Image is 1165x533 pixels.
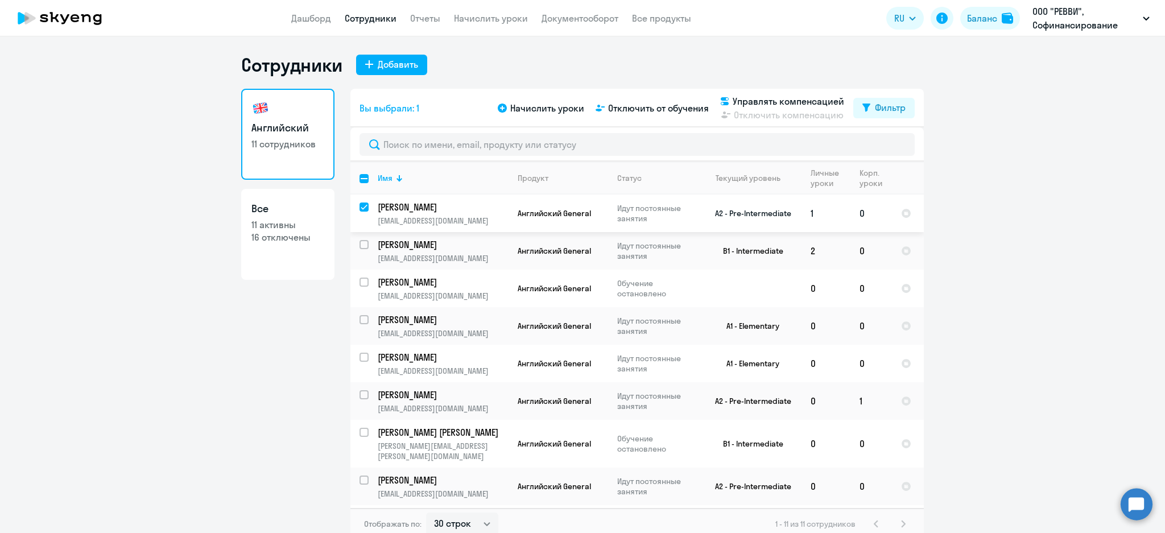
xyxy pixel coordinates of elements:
[733,94,844,108] span: Управлять компенсацией
[378,216,508,226] p: [EMAIL_ADDRESS][DOMAIN_NAME]
[811,168,850,188] div: Личные уроки
[378,403,508,414] p: [EMAIL_ADDRESS][DOMAIN_NAME]
[617,391,695,411] p: Идут постоянные занятия
[802,195,850,232] td: 1
[378,57,418,71] div: Добавить
[378,474,506,486] p: [PERSON_NAME]
[345,13,396,24] a: Сотрудники
[518,481,591,491] span: Английский General
[853,98,915,118] button: Фильтр
[251,138,324,150] p: 11 сотрудников
[378,276,508,288] a: [PERSON_NAME]
[894,11,904,25] span: RU
[378,173,393,183] div: Имя
[518,358,591,369] span: Английский General
[850,232,892,270] td: 0
[378,351,506,363] p: [PERSON_NAME]
[360,101,419,115] span: Вы выбрали: 1
[617,203,695,224] p: Идут постоянные занятия
[356,55,427,75] button: Добавить
[802,345,850,382] td: 0
[378,328,508,338] p: [EMAIL_ADDRESS][DOMAIN_NAME]
[617,316,695,336] p: Идут постоянные занятия
[850,382,892,420] td: 1
[518,208,591,218] span: Английский General
[518,283,591,294] span: Английский General
[1027,5,1155,32] button: ООО "РЕВВИ", Софинансирование
[705,173,801,183] div: Текущий уровень
[850,270,892,307] td: 0
[617,241,695,261] p: Идут постоянные занятия
[364,519,422,529] span: Отображать по:
[378,389,506,401] p: [PERSON_NAME]
[378,291,508,301] p: [EMAIL_ADDRESS][DOMAIN_NAME]
[696,195,802,232] td: A2 - Pre-Intermediate
[802,307,850,345] td: 0
[860,168,882,188] div: Корп. уроки
[360,133,915,156] input: Поиск по имени, email, продукту или статусу
[241,189,334,280] a: Все11 активны16 отключены
[454,13,528,24] a: Начислить уроки
[251,121,324,135] h3: Английский
[608,101,709,115] span: Отключить от обучения
[802,420,850,468] td: 0
[860,168,891,188] div: Корп. уроки
[378,313,506,326] p: [PERSON_NAME]
[378,366,508,376] p: [EMAIL_ADDRESS][DOMAIN_NAME]
[696,382,802,420] td: A2 - Pre-Intermediate
[617,278,695,299] p: Обучение остановлено
[875,101,906,114] div: Фильтр
[811,168,840,188] div: Личные уроки
[802,382,850,420] td: 0
[850,345,892,382] td: 0
[696,232,802,270] td: B1 - Intermediate
[378,426,506,439] p: [PERSON_NAME] [PERSON_NAME]
[518,439,591,449] span: Английский General
[378,313,508,326] a: [PERSON_NAME]
[617,353,695,374] p: Идут постоянные занятия
[378,173,508,183] div: Имя
[850,468,892,505] td: 0
[850,195,892,232] td: 0
[291,13,331,24] a: Дашборд
[886,7,924,30] button: RU
[378,238,506,251] p: [PERSON_NAME]
[378,474,508,486] a: [PERSON_NAME]
[378,489,508,499] p: [EMAIL_ADDRESS][DOMAIN_NAME]
[518,173,548,183] div: Продукт
[378,351,508,363] a: [PERSON_NAME]
[696,307,802,345] td: A1 - Elementary
[775,519,856,529] span: 1 - 11 из 11 сотрудников
[378,426,508,439] a: [PERSON_NAME] [PERSON_NAME]
[696,345,802,382] td: A1 - Elementary
[518,173,608,183] div: Продукт
[696,420,802,468] td: B1 - Intermediate
[378,253,508,263] p: [EMAIL_ADDRESS][DOMAIN_NAME]
[632,13,691,24] a: Все продукты
[802,468,850,505] td: 0
[251,201,324,216] h3: Все
[378,276,506,288] p: [PERSON_NAME]
[378,201,506,213] p: [PERSON_NAME]
[378,441,508,461] p: [PERSON_NAME][EMAIL_ADDRESS][PERSON_NAME][DOMAIN_NAME]
[241,89,334,180] a: Английский11 сотрудников
[378,201,508,213] a: [PERSON_NAME]
[617,173,642,183] div: Статус
[617,433,695,454] p: Обучение остановлено
[802,232,850,270] td: 2
[1002,13,1013,24] img: balance
[960,7,1020,30] button: Балансbalance
[967,11,997,25] div: Баланс
[518,396,591,406] span: Английский General
[617,476,695,497] p: Идут постоянные занятия
[850,307,892,345] td: 0
[251,218,324,231] p: 11 активны
[251,231,324,243] p: 16 отключены
[696,468,802,505] td: A2 - Pre-Intermediate
[716,173,780,183] div: Текущий уровень
[542,13,618,24] a: Документооборот
[617,173,695,183] div: Статус
[850,420,892,468] td: 0
[378,389,508,401] a: [PERSON_NAME]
